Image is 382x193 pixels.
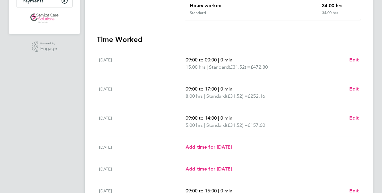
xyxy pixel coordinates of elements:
span: 5.00 hrs [186,122,203,128]
span: Standard [209,64,229,71]
span: £252.16 [248,93,265,99]
span: 09:00 to 14:00 [186,115,217,121]
span: | [218,115,219,121]
span: Add time for [DATE] [186,166,232,172]
div: [DATE] [99,165,186,173]
img: servicecare-logo-retina.png [30,13,59,23]
div: Standard [190,10,206,15]
span: Add time for [DATE] [186,144,232,150]
a: Add time for [DATE] [186,144,232,151]
div: [DATE] [99,56,186,71]
span: | [218,57,219,63]
span: Edit [349,86,359,92]
a: Add time for [DATE] [186,165,232,173]
div: 34.00 hrs [317,10,361,20]
span: | [204,122,205,128]
span: £157.60 [248,122,265,128]
span: (£31.52) = [226,122,248,128]
a: Go to home page [16,13,73,23]
span: Powered by [40,41,57,46]
span: 15.00 hrs [186,64,205,70]
span: | [204,93,205,99]
div: [DATE] [99,144,186,151]
h3: Time Worked [97,35,361,44]
span: Standard [206,93,226,100]
span: Edit [349,115,359,121]
span: | [207,64,208,70]
div: [DATE] [99,114,186,129]
span: 09:00 to 17:00 [186,86,217,92]
a: Edit [349,56,359,64]
span: 0 min [220,57,232,63]
span: Standard [206,122,226,129]
span: (£31.52) = [226,93,248,99]
span: 0 min [220,86,232,92]
span: 0 min [220,115,232,121]
span: £472.80 [250,64,268,70]
span: (£31.52) = [229,64,250,70]
a: Edit [349,85,359,93]
a: Edit [349,114,359,122]
a: Powered byEngage [32,41,57,52]
span: 09:00 to 00:00 [186,57,217,63]
span: | [218,86,219,92]
div: [DATE] [99,85,186,100]
span: Edit [349,57,359,63]
span: 8.00 hrs [186,93,203,99]
span: Engage [40,46,57,51]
